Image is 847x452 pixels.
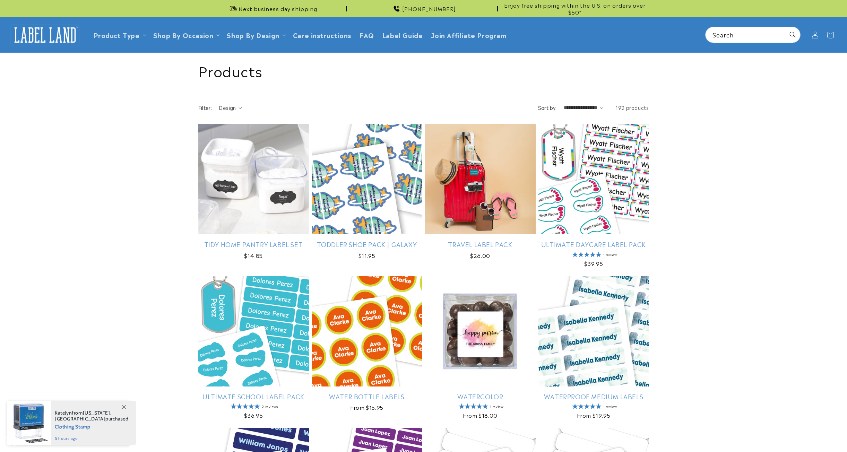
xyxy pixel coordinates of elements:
a: Label Guide [378,27,427,43]
span: [US_STATE] [83,410,110,416]
span: Katelyn [55,410,72,416]
summary: Shop By Design [223,27,288,43]
a: Join Affiliate Program [427,27,511,43]
span: Clothing Stamp [55,422,129,431]
h2: Filter: [198,104,212,111]
span: Care instructions [293,31,351,39]
span: Join Affiliate Program [431,31,507,39]
span: from , purchased [55,410,129,422]
a: Travel Label Pack [425,240,536,248]
img: Label Land [10,24,80,46]
a: Water Bottle Labels [312,392,422,400]
a: Tidy Home Pantry Label Set [198,240,309,248]
a: Label Land [8,21,83,48]
a: Care instructions [289,27,355,43]
span: Enjoy free shipping within the U.S. on orders over $50* [501,2,649,15]
iframe: Gorgias live chat messenger [778,422,840,445]
span: [GEOGRAPHIC_DATA] [55,416,105,422]
summary: Design (0 selected) [219,104,242,111]
label: Sort by: [538,104,557,111]
h1: Products [198,61,649,79]
summary: Shop By Occasion [149,27,223,43]
span: 192 products [615,104,649,111]
span: FAQ [360,31,374,39]
a: Ultimate School Label Pack [198,392,309,400]
span: Label Guide [382,31,423,39]
a: Shop By Design [227,30,279,40]
span: Shop By Occasion [153,31,214,39]
span: Design [219,104,236,111]
a: Watercolor [425,392,536,400]
span: Next business day shipping [239,5,317,12]
a: Waterproof Medium Labels [538,392,649,400]
button: Search [785,27,800,42]
a: Product Type [94,30,140,40]
span: 5 hours ago [55,435,129,442]
a: FAQ [355,27,378,43]
span: [PHONE_NUMBER] [402,5,456,12]
summary: Product Type [89,27,149,43]
a: Toddler Shoe Pack | Galaxy [312,240,422,248]
a: Ultimate Daycare Label Pack [538,240,649,248]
